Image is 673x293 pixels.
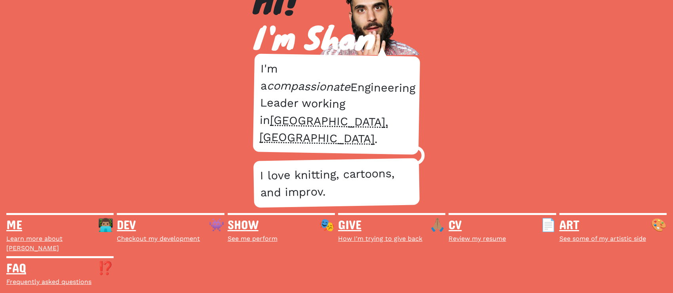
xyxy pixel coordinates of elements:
[559,215,667,234] em: ART
[117,213,224,244] a: DEV Checkout my development
[449,213,556,244] a: CV Review my resume
[253,158,420,208] p: I love knitting, cartoons, and improv.
[6,256,114,287] a: FAQ Frequently asked questions
[117,215,224,234] em: DEV
[449,215,556,234] em: CV
[449,235,506,242] span: Review my resume
[338,213,445,244] a: GIVE How I'm trying to give back
[228,215,335,234] em: SHOW
[6,215,114,234] em: ME
[254,19,419,55] small: pronounced likes Sean
[228,213,335,244] a: SHOW See me perform
[559,235,646,242] span: See some of my artistic side
[338,215,445,234] em: GIVE
[266,79,350,94] em: compassionate
[6,235,63,252] span: Learn more about [PERSON_NAME]
[6,278,91,285] span: Frequently asked questions
[6,213,114,253] a: ME Learn more about [PERSON_NAME]
[253,54,420,155] p: I'm a Engineering Leader working in .
[338,235,422,242] span: How I'm trying to give back
[228,235,278,242] span: See me perform
[559,213,667,244] a: ART See some of my artistic side
[6,258,114,277] em: FAQ
[117,235,200,242] span: Checkout my development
